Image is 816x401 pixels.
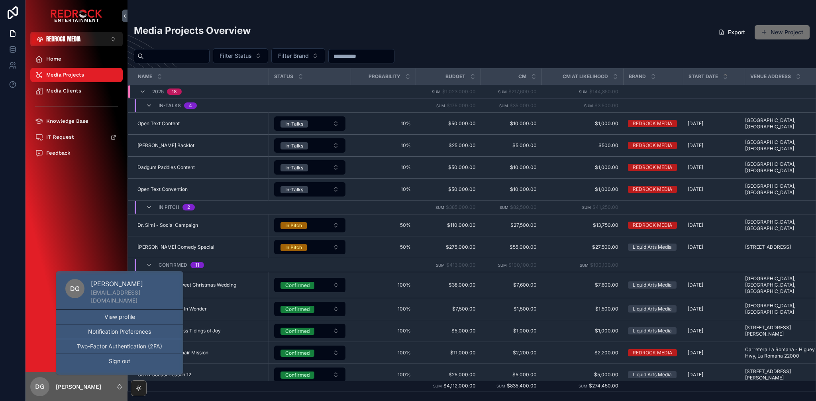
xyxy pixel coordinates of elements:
[369,73,400,80] span: Probability
[589,88,618,94] span: $144,850.00
[137,372,191,378] span: CCB Podcast Season 12
[485,222,537,228] span: $27,500.00
[688,244,740,250] a: [DATE]
[355,306,411,312] a: 100%
[485,244,537,250] a: $55,000.00
[285,222,302,229] div: In Pitch
[628,142,678,149] a: REDROCK MEDIA
[285,244,302,251] div: In Pitch
[420,142,476,149] span: $25,000.00
[518,73,526,80] span: CM
[137,164,195,171] span: Dadgum Paddles Content
[137,186,264,193] a: Open Text Convention
[750,73,791,80] span: Venue Address
[546,120,618,127] a: $1,000.00
[499,104,508,108] small: Sum
[688,222,703,228] span: [DATE]
[137,244,214,250] span: [PERSON_NAME] Comedy Special
[496,384,505,388] small: Sum
[546,306,618,312] a: $1,500.00
[46,56,61,62] span: Home
[420,120,476,127] a: $50,000.00
[688,222,740,228] a: [DATE]
[159,262,187,268] span: Confirmed
[285,186,303,193] div: In-Talks
[546,244,618,250] span: $27,500.00
[274,160,346,175] button: Select Button
[432,90,441,94] small: Sum
[285,328,310,335] div: Confirmed
[420,244,476,250] span: $275,000.00
[355,164,411,171] span: 10%
[628,186,678,193] a: REDROCK MEDIA
[420,186,476,193] a: $50,000.00
[498,263,507,267] small: Sum
[485,350,537,356] a: $2,200.00
[30,52,123,66] a: Home
[688,164,703,171] span: [DATE]
[510,204,537,210] span: $82,500.00
[712,25,751,39] button: Export
[580,263,588,267] small: Sum
[420,372,476,378] a: $25,000.00
[485,142,537,149] a: $5,000.00
[355,282,411,288] span: 100%
[355,222,411,228] span: 50%
[633,327,672,334] div: Liquid Arts Media
[70,284,80,293] span: DG
[546,350,618,356] a: $2,200.00
[285,282,310,289] div: Confirmed
[46,35,80,43] span: REDROCK MEDIA
[546,142,618,149] a: $500.00
[274,368,346,382] button: Select Button
[56,324,183,339] button: Notification Preferences
[420,328,476,334] a: $5,000.00
[745,244,791,250] span: [STREET_ADDRESS]
[285,372,310,379] div: Confirmed
[485,120,537,127] a: $10,000.00
[274,116,346,131] button: Select Button
[274,182,346,197] a: Select Button
[688,142,703,149] span: [DATE]
[629,73,646,80] span: Brand
[633,186,672,193] div: REDROCK MEDIA
[745,368,815,381] a: [STREET_ADDRESS][PERSON_NAME]
[278,52,309,60] span: Filter Brand
[688,328,740,334] a: [DATE]
[745,117,815,130] a: [GEOGRAPHIC_DATA], [GEOGRAPHIC_DATA]
[579,90,588,94] small: Sum
[172,88,177,95] div: 18
[274,278,346,292] button: Select Button
[485,328,537,334] a: $1,000.00
[274,346,346,360] button: Select Button
[420,306,476,312] span: $7,500.00
[46,72,84,78] span: Media Projects
[745,183,815,196] a: [GEOGRAPHIC_DATA], [GEOGRAPHIC_DATA]
[546,282,618,288] a: $7,600.00
[285,306,310,313] div: Confirmed
[274,182,346,197] button: Select Button
[355,142,411,149] span: 10%
[745,219,815,232] span: [GEOGRAPHIC_DATA], [GEOGRAPHIC_DATA]
[56,339,183,354] button: Two-Factor Authentication (2FA)
[447,102,476,108] span: $175,000.00
[443,383,476,389] span: $4,112,000.00
[485,282,537,288] a: $7,600.00
[755,25,810,39] button: New Project
[485,306,537,312] a: $1,500.00
[508,262,537,268] span: $100,100.00
[137,222,264,228] a: Dr. Simi - Social Campaign
[274,218,346,233] a: Select Button
[51,10,102,22] img: App logo
[420,222,476,228] a: $110,000.00
[745,139,815,152] a: [GEOGRAPHIC_DATA], [GEOGRAPHIC_DATA]
[628,120,678,127] a: REDROCK MEDIA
